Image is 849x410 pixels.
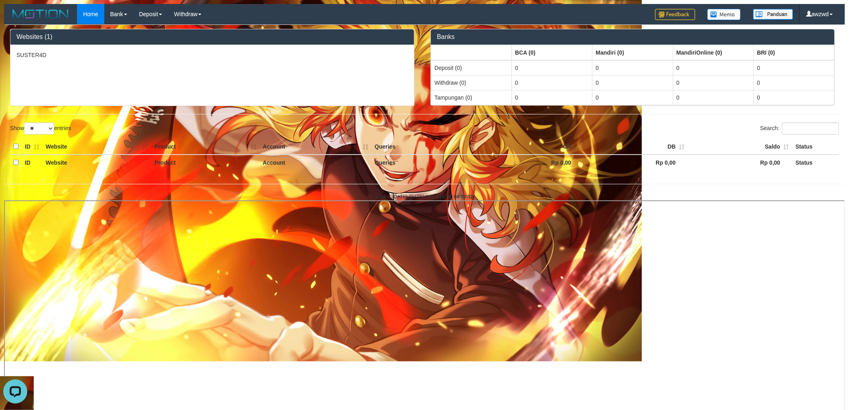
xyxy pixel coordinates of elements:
[3,3,27,27] button: Open LiveChat chat widget
[77,4,104,24] a: Home
[583,139,688,155] th: DB
[754,60,835,75] td: 0
[688,155,792,170] th: Rp 0,00
[372,155,479,170] th: Queries
[431,45,512,60] th: Group: activate to sort column ascending
[376,194,473,200] small: code © [DATE]-[DATE] dwg |
[673,60,754,75] td: 0
[792,139,839,155] th: Status
[512,90,593,105] td: 0
[431,75,512,90] td: Withdraw (0)
[16,33,408,41] h3: Websites (1)
[782,122,839,135] input: Search:
[151,139,260,155] th: Product
[133,4,168,24] a: Deposit
[673,45,754,60] th: Group: activate to sort column ascending
[260,139,372,155] th: Account
[512,45,593,60] th: Group: activate to sort column ascending
[168,4,207,24] a: Withdraw
[593,90,673,105] td: 0
[24,122,54,135] select: Showentries
[583,155,688,170] th: Rp 0,00
[760,122,839,135] label: Search:
[10,122,71,135] label: Show entries
[593,60,673,75] td: 0
[792,155,839,170] th: Status
[688,139,792,155] th: Saldo
[372,139,479,155] th: Queries
[707,9,741,20] img: Button%20Memo.svg
[16,51,408,59] p: SUSTER4D
[22,155,43,170] th: ID
[104,4,133,24] a: Bank
[479,139,583,155] th: CR
[43,155,151,170] th: Website
[593,75,673,90] td: 0
[753,9,793,20] img: panduan.png
[512,75,593,90] td: 0
[593,45,673,60] th: Group: activate to sort column ascending
[431,60,512,75] td: Deposit (0)
[10,8,71,20] img: MOTION_logo.png
[431,90,512,105] td: Tampungan (0)
[437,33,829,41] h3: Banks
[800,4,839,24] a: awzwd
[260,155,372,170] th: Account
[754,45,835,60] th: Group: activate to sort column ascending
[151,155,260,170] th: Product
[673,90,754,105] td: 0
[22,139,43,155] th: ID
[512,60,593,75] td: 0
[655,9,695,20] img: Feedback.jpg
[754,75,835,90] td: 0
[754,90,835,105] td: 0
[479,155,583,170] th: Rp 0,00
[673,75,754,90] td: 0
[437,194,473,200] strong: [DATE] 04:08:02
[43,139,151,155] th: Website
